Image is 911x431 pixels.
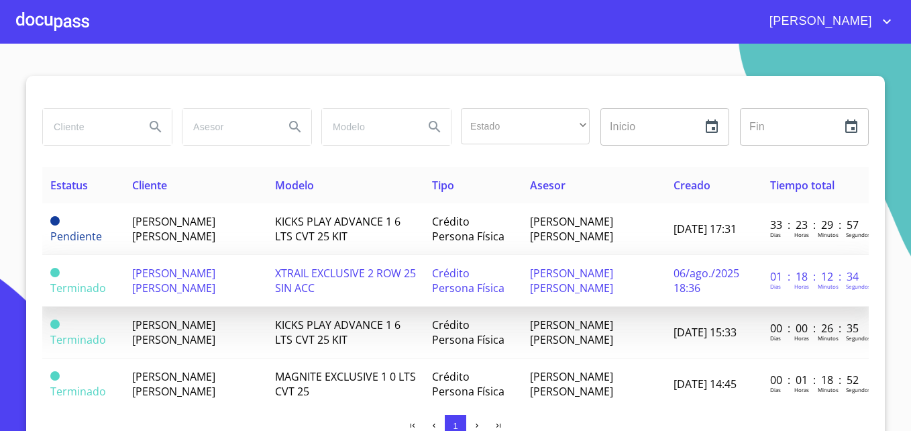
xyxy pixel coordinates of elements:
span: Terminado [50,332,106,347]
span: [PERSON_NAME] [PERSON_NAME] [530,214,613,244]
span: Estatus [50,178,88,193]
span: Pendiente [50,229,102,244]
button: Search [140,111,172,143]
span: XTRAIL EXCLUSIVE 2 ROW 25 SIN ACC [275,266,416,295]
span: Pendiente [50,216,60,226]
span: [PERSON_NAME] [PERSON_NAME] [132,214,215,244]
span: [DATE] 17:31 [674,222,737,236]
p: Horas [794,334,809,342]
span: 1 [453,421,458,431]
p: Minutos [818,386,839,393]
p: Segundos [846,231,871,238]
span: Terminado [50,320,60,329]
span: MAGNITE EXCLUSIVE 1 0 LTS CVT 25 [275,369,416,399]
input: search [182,109,274,145]
span: Terminado [50,384,106,399]
p: Minutos [818,283,839,290]
p: 00 : 01 : 18 : 52 [770,373,861,387]
span: Cliente [132,178,167,193]
span: Crédito Persona Física [432,266,504,295]
span: Tiempo total [770,178,835,193]
p: Minutos [818,334,839,342]
span: 06/ago./2025 18:36 [674,266,739,295]
span: Terminado [50,281,106,295]
span: Terminado [50,268,60,277]
span: Crédito Persona Física [432,318,504,347]
p: Dias [770,231,781,238]
div: ​ [461,108,590,144]
span: [PERSON_NAME] [PERSON_NAME] [530,266,613,295]
span: Asesor [530,178,566,193]
p: Horas [794,283,809,290]
span: Crédito Persona Física [432,369,504,399]
p: Horas [794,386,809,393]
p: 01 : 18 : 12 : 34 [770,269,861,284]
span: Creado [674,178,710,193]
span: [DATE] 15:33 [674,325,737,340]
span: [PERSON_NAME] [PERSON_NAME] [530,369,613,399]
p: Dias [770,334,781,342]
span: [PERSON_NAME] [759,11,879,32]
span: [PERSON_NAME] [PERSON_NAME] [530,318,613,347]
span: [PERSON_NAME] [PERSON_NAME] [132,318,215,347]
p: Dias [770,283,781,290]
p: 00 : 00 : 26 : 35 [770,321,861,336]
span: [DATE] 14:45 [674,377,737,391]
p: Dias [770,386,781,393]
span: Tipo [432,178,454,193]
span: Crédito Persona Física [432,214,504,244]
p: Segundos [846,334,871,342]
p: 33 : 23 : 29 : 57 [770,218,861,232]
span: KICKS PLAY ADVANCE 1 6 LTS CVT 25 KIT [275,214,400,244]
input: search [43,109,134,145]
p: Horas [794,231,809,238]
p: Minutos [818,231,839,238]
span: [PERSON_NAME] [PERSON_NAME] [132,266,215,295]
p: Segundos [846,283,871,290]
span: [PERSON_NAME] [PERSON_NAME] [132,369,215,399]
input: search [322,109,413,145]
button: Search [419,111,451,143]
span: Terminado [50,371,60,381]
span: Modelo [275,178,314,193]
button: Search [279,111,311,143]
button: account of current user [759,11,895,32]
p: Segundos [846,386,871,393]
span: KICKS PLAY ADVANCE 1 6 LTS CVT 25 KIT [275,318,400,347]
